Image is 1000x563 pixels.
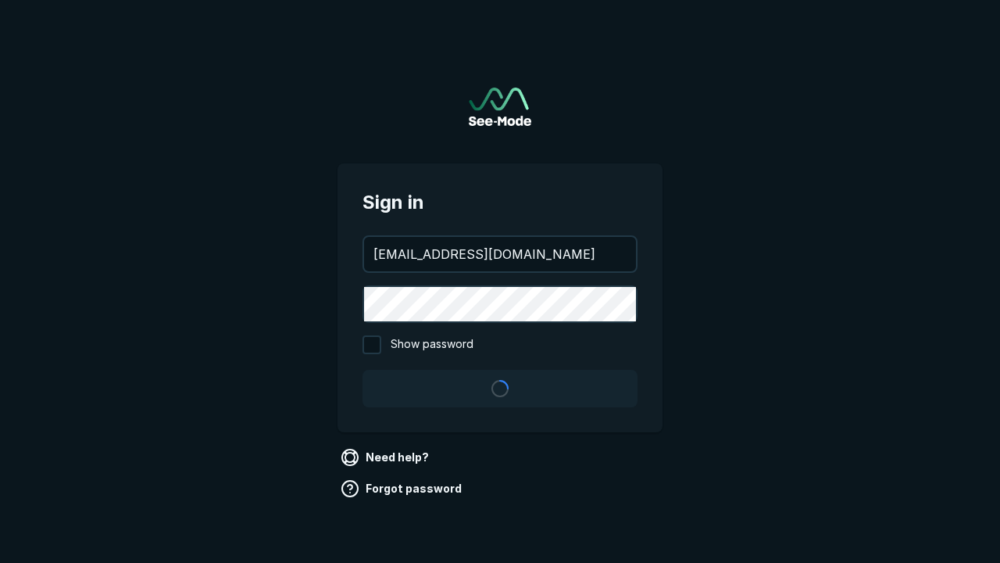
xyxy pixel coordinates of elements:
a: Go to sign in [469,88,531,126]
img: See-Mode Logo [469,88,531,126]
input: your@email.com [364,237,636,271]
span: Sign in [362,188,637,217]
a: Need help? [337,445,435,470]
span: Show password [391,335,473,354]
a: Forgot password [337,476,468,501]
